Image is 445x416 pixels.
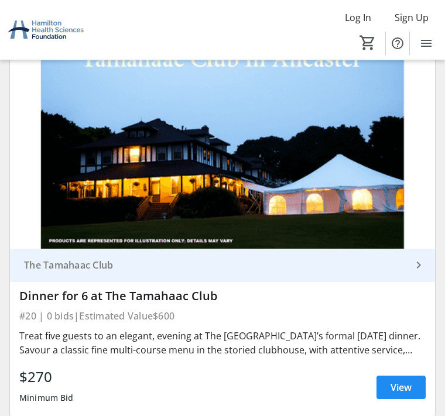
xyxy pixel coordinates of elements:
button: Cart [357,32,378,53]
button: Menu [415,32,438,55]
div: Minimum Bid [19,387,74,408]
mat-icon: keyboard_arrow_right [412,258,426,272]
span: View [391,380,412,394]
div: Treat five guests to an elegant, evening at The [GEOGRAPHIC_DATA]’s formal [DATE] dinner. Savour ... [19,329,426,357]
button: Help [386,32,409,55]
a: The Tamahaac Club [10,249,435,282]
button: Sign Up [385,8,438,27]
span: Log In [345,11,371,25]
a: View [376,376,426,399]
div: #20 | 0 bids | Estimated Value $600 [19,308,426,324]
button: Log In [336,8,381,27]
span: Sign Up [395,11,429,25]
div: Dinner for 6 at The Tamahaac Club [19,289,426,303]
img: Dinner for 6 at The Tamahaac Club [10,9,435,248]
div: The Tamahaac Club [19,259,412,271]
img: Hamilton Health Sciences Foundation's Logo [7,8,85,52]
div: $270 [19,366,74,387]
